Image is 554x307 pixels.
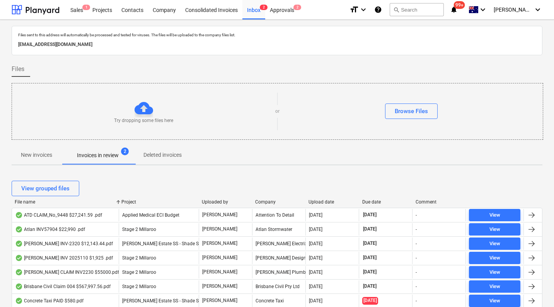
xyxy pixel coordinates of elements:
[122,227,156,232] span: Stage 2 Millaroo
[309,227,322,232] div: [DATE]
[362,283,377,290] span: [DATE]
[309,255,322,261] div: [DATE]
[359,5,368,14] i: keyboard_arrow_down
[202,226,237,232] p: [PERSON_NAME]
[114,117,173,124] p: Try dropping some files here
[202,283,237,290] p: [PERSON_NAME]
[489,268,500,277] div: View
[309,270,322,275] div: [DATE]
[416,212,417,218] div: -
[309,241,322,246] div: [DATE]
[362,240,377,247] span: [DATE]
[385,103,438,119] button: Browse Files
[275,108,280,115] p: or
[122,212,179,218] span: Applied Medical ECI Budget
[469,252,520,264] button: View
[533,5,542,14] i: keyboard_arrow_down
[82,5,90,10] span: 1
[15,241,23,247] div: OCR finished
[489,211,500,220] div: View
[478,5,488,14] i: keyboard_arrow_down
[489,282,500,291] div: View
[252,252,305,264] div: [PERSON_NAME] Design
[309,212,322,218] div: [DATE]
[489,254,500,263] div: View
[469,266,520,278] button: View
[416,270,417,275] div: -
[122,298,215,304] span: Patrick Estate SS - Shade Structure
[489,297,500,305] div: View
[15,298,84,304] div: Concrete Taxi PAID $580.pdf
[494,7,532,13] span: [PERSON_NAME]
[252,223,305,236] div: Atlan Stormwater
[122,284,156,289] span: Stage 2 Millaroo
[450,5,458,14] i: notifications
[77,151,119,159] p: Invoices in review
[469,280,520,293] button: View
[252,209,305,221] div: Attention To Detail
[15,269,119,275] div: [PERSON_NAME] CLAIM INV2230 $55000.pdf
[469,295,520,307] button: View
[15,255,23,261] div: OCR finished
[309,298,322,304] div: [DATE]
[202,212,237,218] p: [PERSON_NAME]
[122,270,156,275] span: Stage 2 Millaroo
[374,5,382,14] i: Knowledge base
[362,254,377,261] span: [DATE]
[15,283,111,290] div: Brisbane Civil Claim 004 $567,997.56.pdf
[202,240,237,247] p: [PERSON_NAME]
[12,181,79,196] button: View grouped files
[15,283,23,290] div: OCR finished
[252,295,305,307] div: Concrete Taxi
[21,151,52,159] p: New invoices
[260,5,268,10] span: 2
[252,266,305,278] div: [PERSON_NAME] Plumbing Pty Ltd
[202,269,237,275] p: [PERSON_NAME]
[15,212,23,218] div: OCR finished
[255,199,302,205] div: Company
[390,3,444,16] button: Search
[15,212,102,218] div: ATD CLAIM_No_9448 $27,241.59 .pdf
[202,297,237,304] p: [PERSON_NAME]
[393,7,399,13] span: search
[15,241,113,247] div: [PERSON_NAME] INV-2320 $12,143.44.pdf
[469,209,520,221] button: View
[416,241,417,246] div: -
[416,284,417,289] div: -
[15,298,23,304] div: OCR finished
[489,225,500,234] div: View
[252,237,305,250] div: [PERSON_NAME] Electrix
[362,199,409,205] div: Due date
[454,1,465,9] span: 99+
[362,297,378,304] span: [DATE]
[143,151,182,159] p: Deleted invoices
[252,280,305,293] div: Brisbane Civil Pty Ltd
[293,5,301,10] span: 2
[15,226,85,232] div: Atlan INV57904 $22,990 .pdf
[12,64,24,74] span: Files
[362,212,377,218] span: [DATE]
[15,226,23,232] div: OCR finished
[202,254,237,261] p: [PERSON_NAME]
[15,269,23,275] div: OCR finished
[349,5,359,14] i: format_size
[122,241,215,246] span: Patrick Estate SS - Shade Structure
[15,199,115,205] div: File name
[395,106,428,116] div: Browse Files
[18,32,536,37] p: Files sent to this address will automatically be processed and tested for viruses. The files will...
[362,269,377,275] span: [DATE]
[122,255,156,261] span: Stage 2 Millaroo
[21,183,70,193] div: View grouped files
[515,270,554,307] iframe: Chat Widget
[469,223,520,236] button: View
[309,284,322,289] div: [DATE]
[12,83,543,140] div: Try dropping some files hereorBrowse Files
[15,255,113,261] div: [PERSON_NAME] INV 2025110 $1,925 .pdf
[309,199,356,205] div: Upload date
[416,199,463,205] div: Comment
[18,41,536,49] p: [EMAIL_ADDRESS][DOMAIN_NAME]
[416,298,417,304] div: -
[469,237,520,250] button: View
[121,199,195,205] div: Project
